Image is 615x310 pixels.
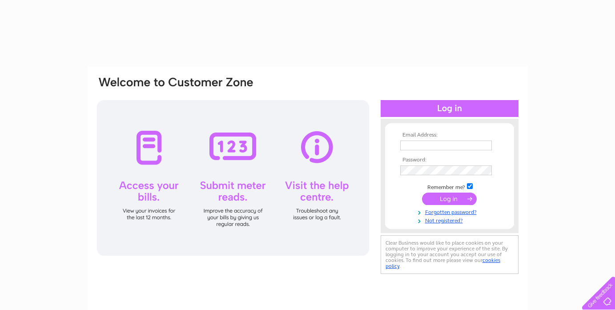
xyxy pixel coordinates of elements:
a: Not registered? [400,216,501,224]
div: Clear Business would like to place cookies on your computer to improve your experience of the sit... [381,235,519,274]
a: Forgotten password? [400,207,501,216]
th: Password: [398,157,501,163]
input: Submit [422,193,477,205]
td: Remember me? [398,182,501,191]
a: cookies policy [386,257,500,269]
th: Email Address: [398,132,501,138]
